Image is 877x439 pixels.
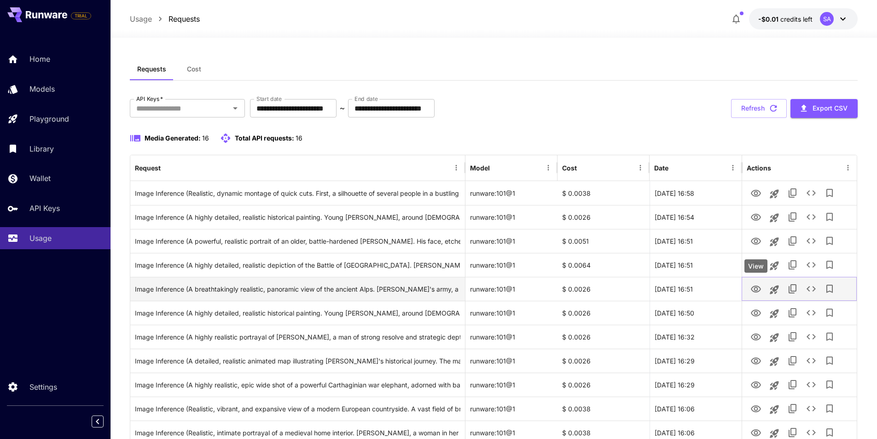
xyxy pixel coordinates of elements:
label: API Keys [136,95,163,103]
button: Menu [726,161,739,174]
button: Copy TaskUUID [784,375,802,394]
button: Copy TaskUUID [784,256,802,274]
div: $ 0.0026 [558,325,650,349]
div: Click to copy prompt [135,277,460,301]
div: 29 Sep, 2025 16:51 [650,277,742,301]
button: -$0.0057SA [749,8,858,29]
div: SA [820,12,834,26]
button: Sort [162,161,174,174]
div: Click to copy prompt [135,205,460,229]
div: $ 0.0064 [558,253,650,277]
button: See details [802,375,820,394]
button: Add to library [820,280,839,298]
button: Add to library [820,232,839,250]
div: runware:101@1 [465,229,558,253]
div: runware:101@1 [465,397,558,421]
a: Usage [130,13,152,24]
button: View [747,351,765,370]
button: Add to library [820,256,839,274]
a: Requests [168,13,200,24]
div: Click to copy prompt [135,181,460,205]
button: View [747,375,765,394]
button: Launch in playground [765,400,784,419]
div: runware:101@1 [465,181,558,205]
span: Total API requests: [235,134,294,142]
div: $ 0.0051 [558,229,650,253]
div: $ 0.0026 [558,373,650,397]
p: Home [29,53,50,64]
div: $ 0.0038 [558,397,650,421]
div: Click to copy prompt [135,397,460,421]
div: Model [470,164,490,172]
div: $ 0.0026 [558,349,650,373]
div: runware:101@1 [465,301,558,325]
button: Launch in playground [765,328,784,347]
button: View [747,303,765,322]
button: Collapse sidebar [92,416,104,427]
button: Launch in playground [765,376,784,395]
button: Menu [842,161,854,174]
div: runware:101@1 [465,205,558,229]
div: runware:101@1 [465,325,558,349]
button: Launch in playground [765,257,784,275]
div: Click to copy prompt [135,253,460,277]
button: Launch in playground [765,185,784,203]
div: $ 0.0026 [558,205,650,229]
button: Menu [634,161,647,174]
div: Click to copy prompt [135,349,460,373]
p: Usage [29,233,52,244]
label: Start date [256,95,282,103]
button: See details [802,304,820,322]
div: 29 Sep, 2025 16:54 [650,205,742,229]
span: -$0.01 [758,15,780,23]
nav: breadcrumb [130,13,200,24]
div: Date [654,164,668,172]
div: 29 Sep, 2025 16:51 [650,229,742,253]
div: Cost [562,164,577,172]
button: Sort [491,161,504,174]
button: See details [802,232,820,250]
div: runware:101@1 [465,277,558,301]
div: Request [135,164,161,172]
span: 16 [202,134,209,142]
button: Launch in playground [765,281,784,299]
button: Add to library [820,399,839,418]
div: Click to copy prompt [135,373,460,397]
div: 29 Sep, 2025 16:32 [650,325,742,349]
div: -$0.0057 [758,14,813,24]
p: Playground [29,113,69,124]
button: Sort [578,161,591,174]
span: Add your payment card to enable full platform functionality. [71,10,91,21]
button: See details [802,256,820,274]
button: Export CSV [790,99,858,118]
button: See details [802,351,820,370]
div: Click to copy prompt [135,325,460,349]
button: Copy TaskUUID [784,328,802,346]
button: Launch in playground [765,209,784,227]
div: 29 Sep, 2025 16:29 [650,373,742,397]
span: credits left [780,15,813,23]
p: ~ [340,103,345,114]
button: Copy TaskUUID [784,280,802,298]
div: 29 Sep, 2025 16:51 [650,253,742,277]
div: runware:101@1 [465,373,558,397]
div: $ 0.0038 [558,181,650,205]
button: Add to library [820,184,839,202]
button: Launch in playground [765,304,784,323]
button: See details [802,328,820,346]
span: 16 [296,134,302,142]
div: 29 Sep, 2025 16:58 [650,181,742,205]
span: Media Generated: [145,134,201,142]
label: End date [354,95,378,103]
div: View [744,259,767,273]
span: TRIAL [71,12,91,19]
button: Launch in playground [765,233,784,251]
button: See details [802,399,820,418]
div: Click to copy prompt [135,229,460,253]
button: Copy TaskUUID [784,232,802,250]
button: Menu [450,161,463,174]
span: Requests [137,65,166,73]
button: Add to library [820,328,839,346]
div: Click to copy prompt [135,301,460,325]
